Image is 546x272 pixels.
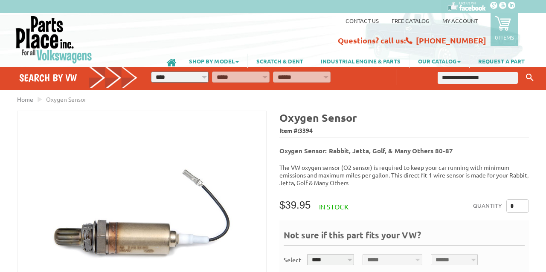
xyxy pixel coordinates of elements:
div: Not sure if this part fits your VW? [284,229,525,246]
span: $39.95 [279,199,311,211]
b: Oxygen Sensor [279,111,357,124]
img: Parts Place Inc! [15,15,93,64]
div: Select: [284,255,303,264]
span: 3394 [299,126,313,134]
h4: Search by VW [19,72,138,84]
a: OUR CATALOG [409,54,469,68]
b: Oxygen Sensor: Rabbit, Jetta, Golf, & Many Others 80-87 [279,146,453,155]
span: In stock [319,202,349,211]
a: REQUEST A PART [470,54,533,68]
span: Oxygen Sensor [46,95,86,103]
a: Free Catalog [392,17,430,24]
label: Quantity [473,199,502,213]
a: Contact us [346,17,379,24]
a: 0 items [491,13,518,46]
a: SHOP BY MODEL [180,54,247,68]
p: The VW oxygen sensor (O2 sensor) is required to keep your car running with minimum emissions and ... [279,163,529,186]
p: 0 items [495,34,514,41]
a: INDUSTRIAL ENGINE & PARTS [312,54,409,68]
a: My Account [442,17,478,24]
a: SCRATCH & DENT [248,54,312,68]
a: Home [17,95,33,103]
button: Keyword Search [523,71,536,85]
span: Item #: [279,125,529,137]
